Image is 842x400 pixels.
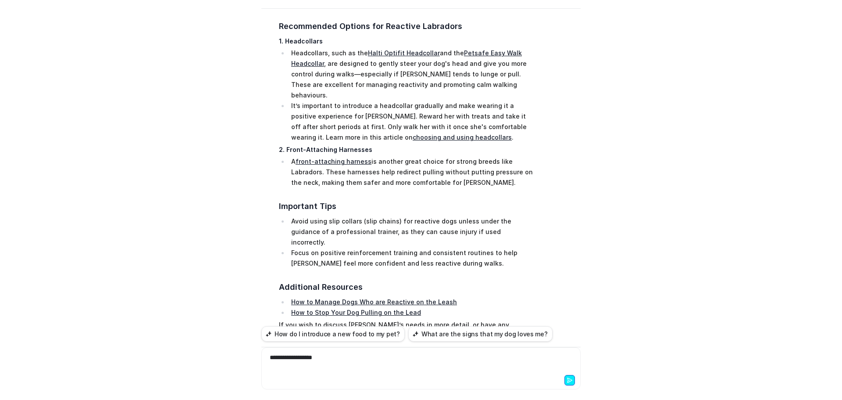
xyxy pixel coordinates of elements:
button: What are the signs that my dog loves me? [408,326,553,342]
a: How to Manage Dogs Who are Reactive on the Leash [291,298,457,306]
strong: 2. Front-Attaching Harnesses [279,146,372,153]
a: Halti Optifit Headcollar [368,49,440,57]
h3: Important Tips [279,200,535,213]
strong: 1. Headcollars [279,37,323,45]
li: Focus on positive reinforcement training and consistent routines to help [PERSON_NAME] feel more ... [289,248,535,269]
a: front-attaching harness [296,158,371,165]
button: How do I introduce a new food to my pet? [261,326,405,342]
li: Headcollars, such as the and the , are designed to gently steer your dog's head and give you more... [289,48,535,101]
li: Avoid using slip collars (slip chains) for reactive dogs unless under the guidance of a professio... [289,216,535,248]
li: It’s important to introduce a headcollar gradually and make wearing it a positive experience for ... [289,101,535,143]
li: A is another great choice for strong breeds like Labradors. These harnesses help redirect pulling... [289,156,535,188]
p: If you wish to discuss [PERSON_NAME]’s needs in more detail, or have any concerns about her behav... [279,320,535,362]
h3: Additional Resources [279,281,535,293]
a: choosing and using headcollars [413,133,512,141]
a: How to Stop Your Dog Pulling on the Lead [291,309,421,316]
h3: Recommended Options for Reactive Labradors [279,20,535,32]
